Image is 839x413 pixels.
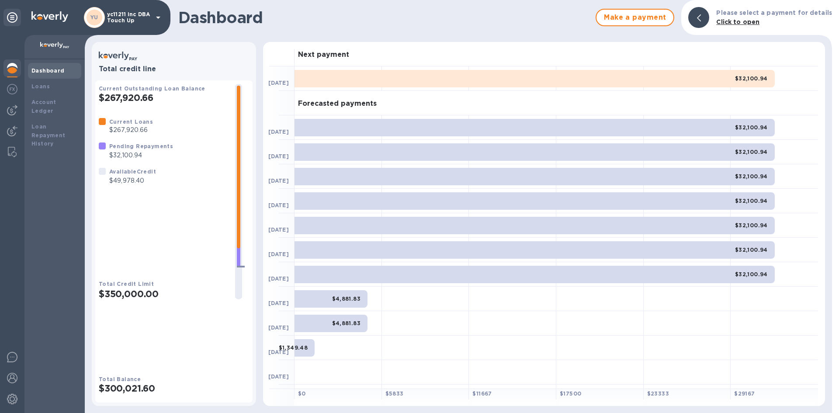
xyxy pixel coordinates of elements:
[99,281,154,287] b: Total Credit Limit
[90,14,98,21] b: YU
[178,8,591,27] h1: Dashboard
[109,125,153,135] p: $267,920.66
[298,100,377,108] h3: Forecasted payments
[735,124,768,131] b: $32,100.94
[603,12,666,23] span: Make a payment
[31,11,68,22] img: Logo
[31,123,66,147] b: Loan Repayment History
[735,271,768,278] b: $32,100.94
[268,202,289,208] b: [DATE]
[109,118,153,125] b: Current Loans
[735,198,768,204] b: $32,100.94
[560,390,581,397] b: $ 17500
[109,176,156,185] p: $49,978.40
[268,177,289,184] b: [DATE]
[31,67,65,74] b: Dashboard
[99,376,141,382] b: Total Balance
[99,85,205,92] b: Current Outstanding Loan Balance
[31,83,50,90] b: Loans
[109,143,173,149] b: Pending Repayments
[735,173,768,180] b: $32,100.94
[268,324,289,331] b: [DATE]
[99,65,249,73] h3: Total credit line
[716,18,759,25] b: Click to open
[735,149,768,155] b: $32,100.94
[268,226,289,233] b: [DATE]
[99,288,228,299] h2: $350,000.00
[268,300,289,306] b: [DATE]
[332,320,361,326] b: $4,881.83
[109,151,173,160] p: $32,100.94
[716,9,832,16] b: Please select a payment for details
[735,246,768,253] b: $32,100.94
[107,11,151,24] p: yc11211 inc DBA Touch Up
[734,390,755,397] b: $ 29167
[99,92,228,103] h2: $267,920.66
[268,349,289,355] b: [DATE]
[332,295,361,302] b: $4,881.83
[3,9,21,26] div: Unpin categories
[268,251,289,257] b: [DATE]
[109,168,156,175] b: Available Credit
[472,390,492,397] b: $ 11667
[268,153,289,160] b: [DATE]
[298,390,306,397] b: $ 0
[99,383,249,394] h2: $300,021.60
[647,390,669,397] b: $ 23333
[279,344,308,351] b: $1,349.48
[385,390,404,397] b: $ 5833
[596,9,674,26] button: Make a payment
[735,75,768,82] b: $32,100.94
[268,275,289,282] b: [DATE]
[298,51,349,59] h3: Next payment
[31,99,56,114] b: Account Ledger
[7,84,17,94] img: Foreign exchange
[268,128,289,135] b: [DATE]
[268,373,289,380] b: [DATE]
[268,80,289,86] b: [DATE]
[735,222,768,229] b: $32,100.94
